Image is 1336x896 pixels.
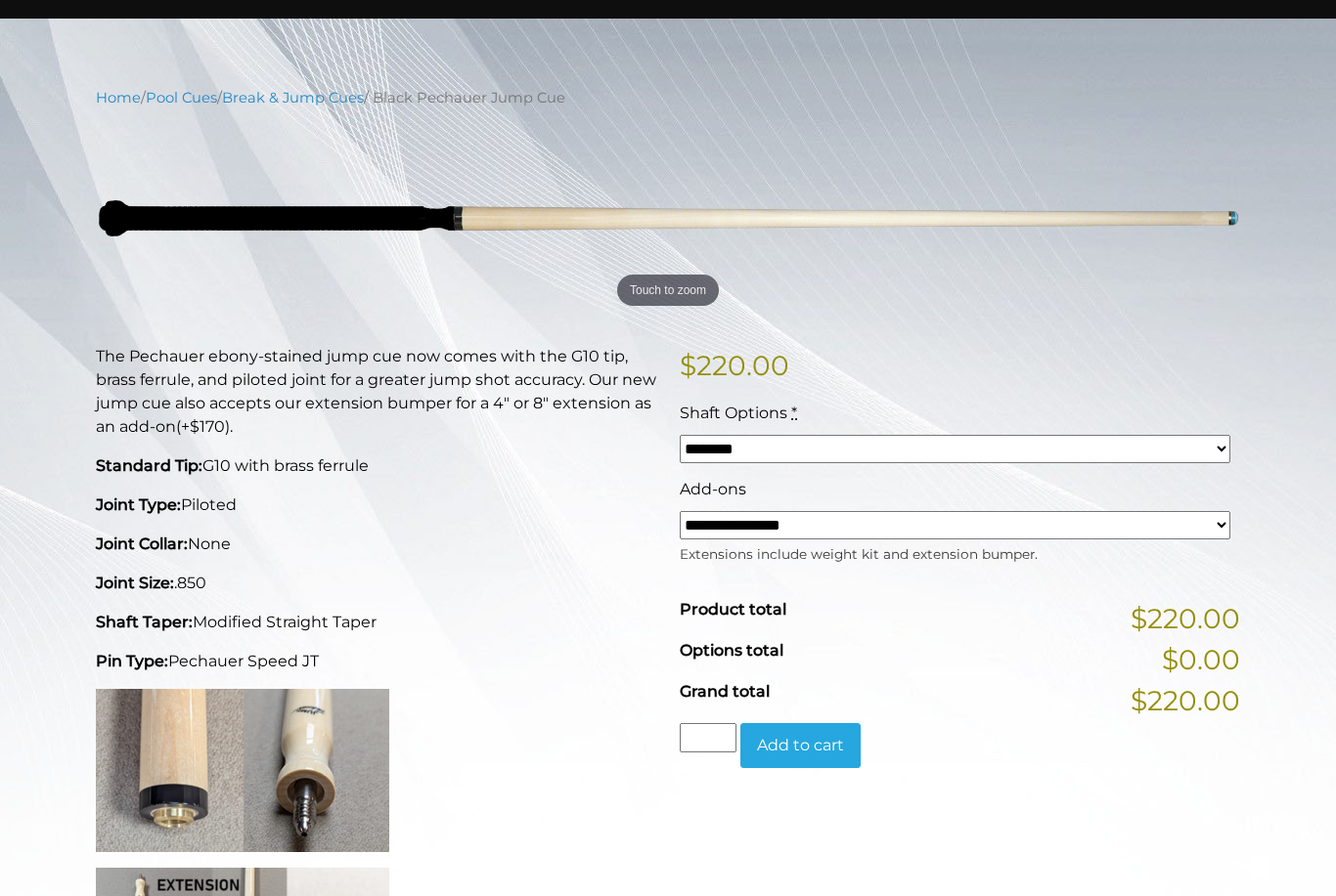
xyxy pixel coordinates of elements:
p: The Pechauer ebony-stained jump cue now comes with the G10 tip, brass ferrule, and piloted joint ... [96,345,656,439]
span: Options total [680,641,783,660]
img: black-jump-photo.png [96,123,1240,314]
p: .850 [96,572,656,595]
strong: Shaft Taper: [96,613,193,631]
nav: Breadcrumb [96,87,1240,108]
strong: Standard Tip: [96,456,202,475]
p: G10 with brass ferrule [96,454,656,478]
strong: Joint Type: [96,495,181,514]
a: Pool Cues [146,89,217,107]
span: $ [680,349,696,382]
input: Product quantity [680,723,736,752]
button: Add to cart [740,723,861,768]
span: Grand total [680,682,770,701]
span: Add-ons [680,480,746,498]
p: Piloted [96,493,656,517]
div: Extensions include weight kit and extension bumper. [680,539,1230,564]
a: Home [96,89,141,107]
span: $220.00 [1131,680,1240,721]
a: Touch to zoom [96,123,1240,314]
a: Break & Jump Cues [222,89,364,107]
abbr: required [791,404,797,422]
strong: Pin Type: [96,652,168,670]
span: Product total [680,600,786,619]
p: None [96,533,656,556]
p: Pechauer Speed JT [96,650,656,673]
span: Shaft Options [680,404,787,422]
bdi: 220.00 [680,349,789,382]
strong: Joint Size: [96,574,174,592]
p: Modified Straight Taper [96,611,656,634]
span: $220.00 [1131,598,1240,639]
span: $0.00 [1162,639,1240,680]
strong: Joint Collar: [96,534,188,553]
